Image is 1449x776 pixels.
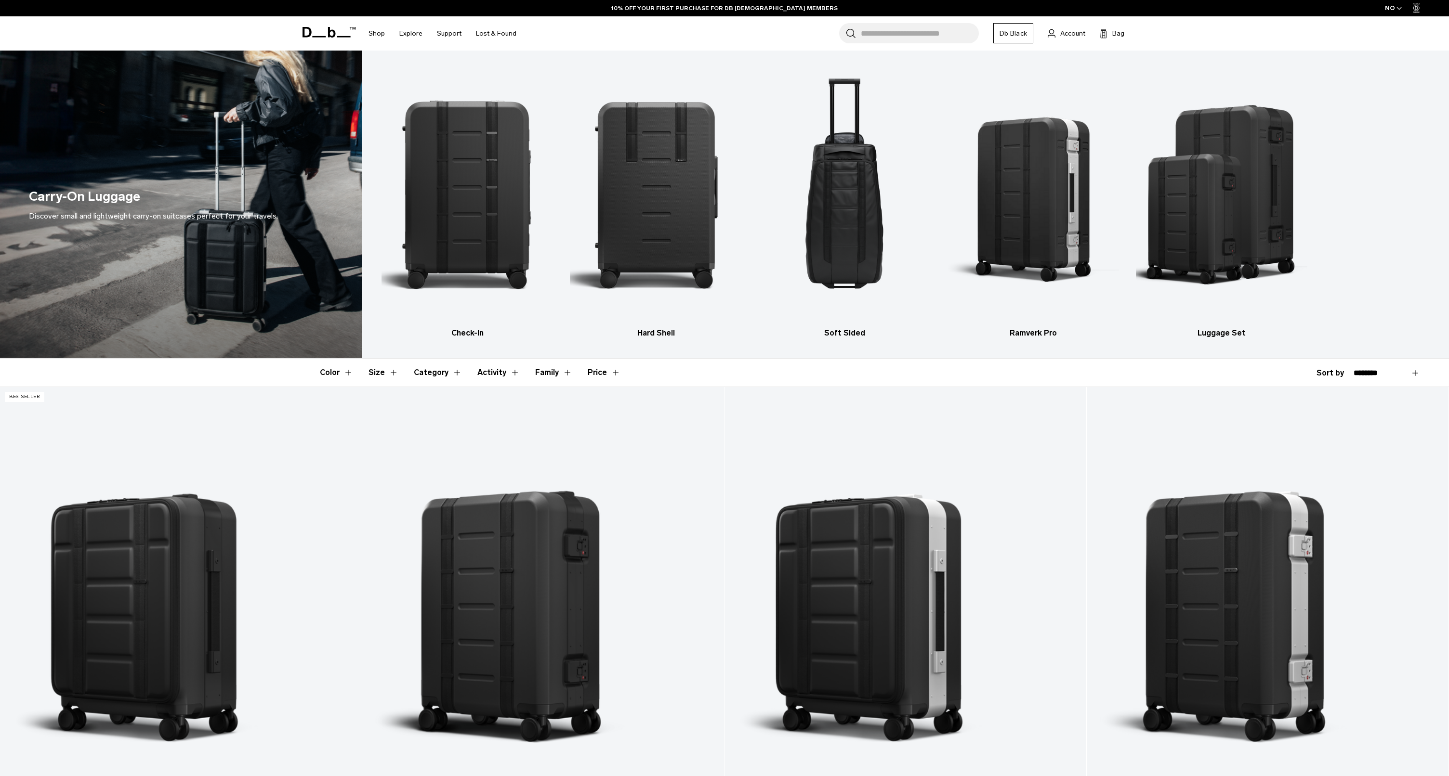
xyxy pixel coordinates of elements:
[588,359,620,387] button: Toggle Price
[947,65,1119,323] img: Db
[477,359,520,387] button: Toggle Filter
[759,65,930,339] li: 3 / 5
[947,327,1119,339] h3: Ramverk Pro
[759,65,930,323] img: Db
[759,65,930,339] a: Db Soft Sided
[1136,327,1307,339] h3: Luggage Set
[437,16,461,51] a: Support
[382,327,553,339] h3: Check-In
[29,211,278,220] span: Discover small and lightweight carry-on suitcases perfect for your travels.
[1136,65,1307,323] img: Db
[947,65,1119,339] li: 4 / 5
[1112,28,1124,39] span: Bag
[611,4,838,13] a: 10% OFF YOUR FIRST PURCHASE FOR DB [DEMOGRAPHIC_DATA] MEMBERS
[570,65,741,339] li: 2 / 5
[1100,27,1124,39] button: Bag
[361,16,524,51] nav: Main Navigation
[570,327,741,339] h3: Hard Shell
[369,16,385,51] a: Shop
[1048,27,1085,39] a: Account
[1136,65,1307,339] a: Db Luggage Set
[369,359,398,387] button: Toggle Filter
[993,23,1033,43] a: Db Black
[382,65,553,339] li: 1 / 5
[320,359,353,387] button: Toggle Filter
[382,65,553,323] img: Db
[570,65,741,323] img: Db
[759,327,930,339] h3: Soft Sided
[382,65,553,339] a: Db Check-In
[947,65,1119,339] a: Db Ramverk Pro
[414,359,462,387] button: Toggle Filter
[1136,65,1307,339] li: 5 / 5
[476,16,516,51] a: Lost & Found
[399,16,422,51] a: Explore
[5,392,44,402] p: Bestseller
[570,65,741,339] a: Db Hard Shell
[1060,28,1085,39] span: Account
[535,359,572,387] button: Toggle Filter
[29,187,140,207] h1: Carry-On Luggage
